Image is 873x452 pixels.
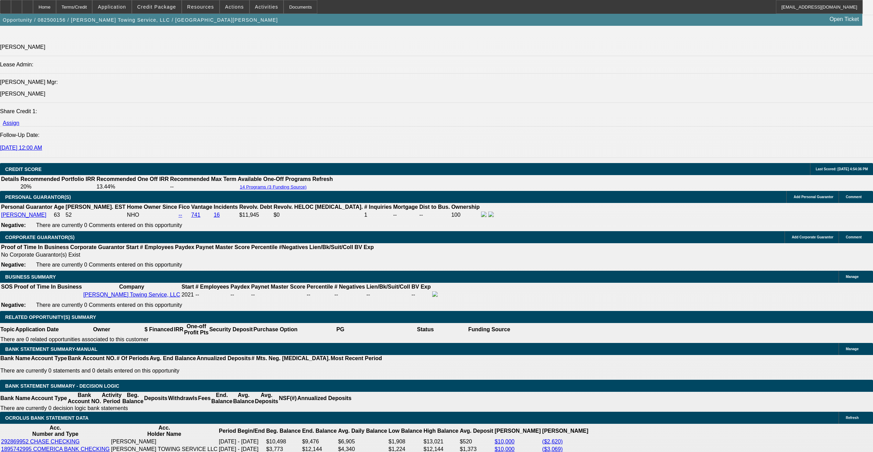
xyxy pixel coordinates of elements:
th: Beg. Balance [122,392,143,405]
td: $9,476 [302,438,337,445]
th: Recommended One Off IRR [96,176,169,183]
th: Avg. Balance [233,392,254,405]
td: 100 [451,211,480,219]
td: $11,945 [239,211,273,219]
td: -- [170,183,237,190]
td: $0 [273,211,363,219]
th: Beg. Balance [266,424,301,438]
span: Bank Statement Summary - Decision Logic [5,383,119,389]
b: Incidents [214,204,238,210]
b: Mortgage [393,204,418,210]
th: Annualized Deposits [196,355,251,362]
b: Vantage [191,204,212,210]
span: Manage [846,347,859,351]
b: Paynet Master Score [196,244,250,250]
td: -- [419,211,450,219]
th: NSF(#) [278,392,297,405]
th: Low Balance [388,424,423,438]
th: End. Balance [211,392,233,405]
th: Account Type [31,355,67,362]
th: Avg. Daily Balance [338,424,387,438]
button: Application [93,0,131,13]
th: Account Type [31,392,67,405]
td: -- [366,291,411,299]
td: -- [393,211,418,219]
span: Comment [846,235,862,239]
span: There are currently 0 Comments entered on this opportunity [36,222,182,228]
th: Bank Account NO. [67,392,102,405]
th: PG [298,323,383,336]
b: BV Exp [412,284,431,290]
b: # Inquiries [364,204,392,210]
td: $13,021 [423,438,459,445]
span: There are currently 0 Comments entered on this opportunity [36,262,182,268]
span: Refresh [846,416,859,420]
th: Most Recent Period [330,355,382,362]
th: Proof of Time In Business [14,283,82,290]
th: Activity Period [102,392,122,405]
th: Available One-Off Programs [237,176,311,183]
b: #Negatives [279,244,308,250]
th: End. Balance [302,424,337,438]
b: # Employees [195,284,229,290]
b: Negative: [1,302,26,308]
td: -- [230,291,250,299]
th: Annualized Deposits [297,392,352,405]
a: 292869952 CHASE CHECKING [1,439,80,444]
a: [PERSON_NAME] Towing Service, LLC [83,292,180,298]
a: 741 [191,212,201,218]
button: 14 Programs (3 Funding Source) [238,184,309,190]
b: Fico [179,204,190,210]
span: Add Corporate Guarantor [792,235,833,239]
th: # Of Periods [116,355,149,362]
span: Add Personal Guarantor [794,195,833,199]
button: Resources [182,0,219,13]
span: CORPORATE GUARANTOR(S) [5,235,75,240]
td: $1,908 [388,438,423,445]
b: Revolv. Debt [239,204,272,210]
span: PERSONAL GUARANTOR(S) [5,194,71,200]
span: CREDIT SCORE [5,166,42,172]
span: Credit Package [137,4,176,10]
b: Corporate Guarantor [70,244,125,250]
a: [PERSON_NAME] [1,212,46,218]
td: 20% [20,183,95,190]
th: Details [1,176,19,183]
span: BANK STATEMENT SUMMARY-MANUAL [5,346,97,352]
th: Status [383,323,468,336]
span: Actions [225,4,244,10]
th: [PERSON_NAME] [542,424,589,438]
th: Proof of Time In Business [1,244,69,251]
td: 1 [364,211,392,219]
th: Acc. Holder Name [111,424,218,438]
button: Activities [250,0,284,13]
b: Age [54,204,64,210]
span: Last Scored: [DATE] 4:54:36 PM [816,167,868,171]
span: Activities [255,4,278,10]
b: Paynet Master Score [251,284,305,290]
span: Application [98,4,126,10]
th: Avg. Deposit [459,424,493,438]
span: There are currently 0 Comments entered on this opportunity [36,302,182,308]
b: Home Owner Since [127,204,177,210]
span: OCROLUS BANK STATEMENT DATA [5,415,88,421]
th: Avg. Deposits [255,392,279,405]
td: [DATE] - [DATE] [219,438,265,445]
th: SOS [1,283,13,290]
th: Recommended Portfolio IRR [20,176,95,183]
b: Start [126,244,138,250]
b: Start [181,284,194,290]
td: 2021 [181,291,194,299]
th: One-off Profit Pts [184,323,209,336]
a: -- [179,212,182,218]
th: Application Date [15,323,59,336]
a: Assign [3,120,19,126]
td: $6,905 [338,438,387,445]
b: Percentile [251,244,277,250]
span: RELATED OPPORTUNITY(S) SUMMARY [5,314,96,320]
a: ($3,069) [542,446,563,452]
b: Negative: [1,262,26,268]
td: 52 [65,211,126,219]
span: BUSINESS SUMMARY [5,274,56,280]
th: Bank Account NO. [67,355,116,362]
